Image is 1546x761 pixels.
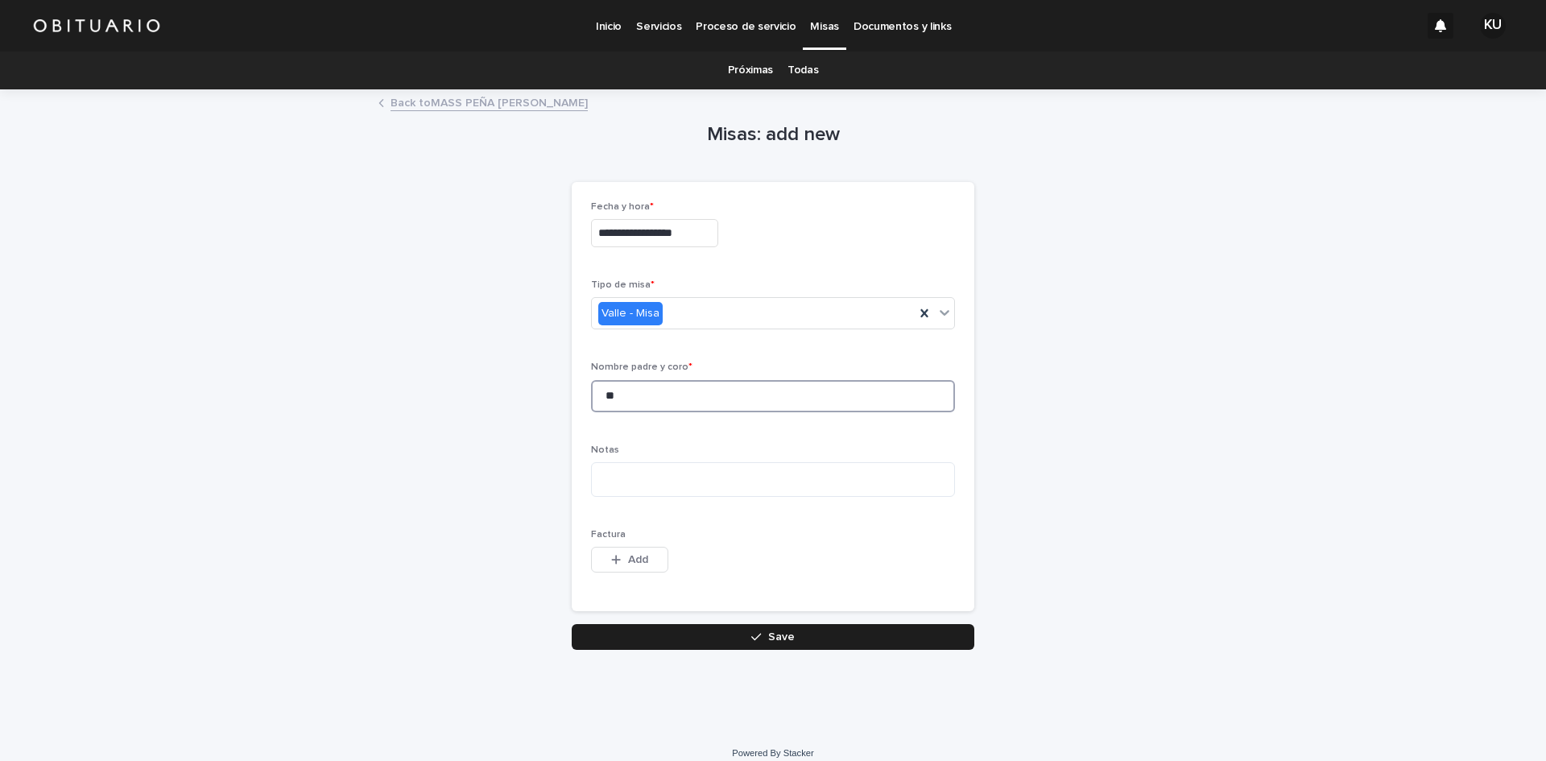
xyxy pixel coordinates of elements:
a: Back toMASS PEÑA [PERSON_NAME] [391,93,588,111]
button: Add [591,547,668,573]
span: Factura [591,530,626,540]
button: Save [572,624,974,650]
span: Nombre padre y coro [591,362,692,372]
span: Fecha y hora [591,202,654,212]
span: Notas [591,445,619,455]
div: Valle - Misa [598,302,663,325]
img: HUM7g2VNRLqGMmR9WVqf [32,10,161,42]
a: Todas [787,52,818,89]
span: Save [768,631,795,643]
div: KU [1480,13,1506,39]
span: Add [628,554,648,565]
h1: Misas: add new [572,123,974,147]
a: Powered By Stacker [732,748,813,758]
span: Tipo de misa [591,280,655,290]
a: Próximas [728,52,774,89]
